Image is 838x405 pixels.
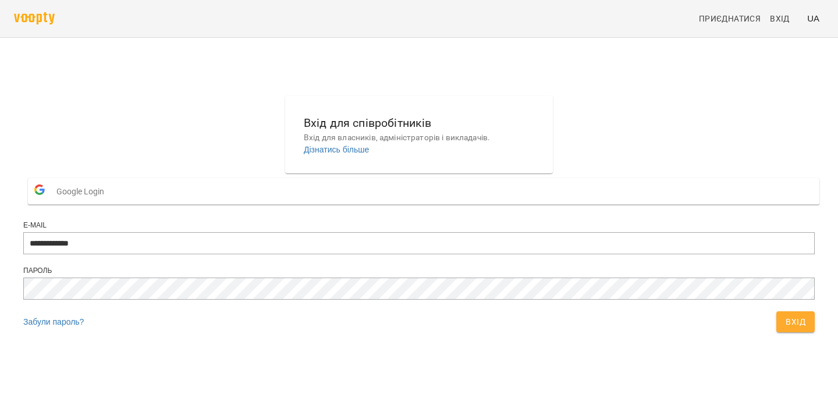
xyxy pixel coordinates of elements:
[694,8,765,29] a: Приєднатися
[56,180,110,203] span: Google Login
[294,105,544,165] button: Вхід для співробітниківВхід для власників, адміністраторів і викладачів.Дізнатись більше
[803,8,824,29] button: UA
[776,311,815,332] button: Вхід
[699,12,761,26] span: Приєднатися
[23,317,84,326] a: Забули пароль?
[28,178,819,204] button: Google Login
[23,221,815,230] div: E-mail
[304,132,534,144] p: Вхід для власників, адміністраторів і викладачів.
[786,315,805,329] span: Вхід
[765,8,803,29] a: Вхід
[14,12,55,24] img: voopty.png
[807,12,819,24] span: UA
[304,145,369,154] a: Дізнатись більше
[770,12,790,26] span: Вхід
[23,266,815,276] div: Пароль
[304,114,534,132] h6: Вхід для співробітників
